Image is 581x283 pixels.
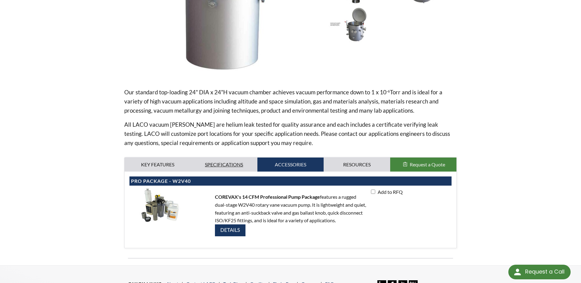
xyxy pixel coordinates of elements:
a: Resources [324,158,390,172]
img: round button [513,267,522,277]
span: Add to RFQ [376,189,403,195]
p: features a rugged dual-stage W2V40 rotary vane vacuum pump. It is lightweight and quiet, featurin... [215,193,366,238]
p: Our standard top-loading 24" DIA x 24"H vacuum chamber achieves vacuum performance down to 1 x 10... [124,88,457,115]
sup: -6 [387,89,390,93]
img: Series VH Chamber with Additional Ports and Feedthroughs, open lid [324,7,387,42]
img: PPW2V40.jpg [129,188,191,223]
a: Key Features [125,158,191,172]
div: Request a Call [508,265,571,279]
strong: COREVAX's 14 CFM Professional Pump Package [215,194,320,200]
img: Details-button.jpg [215,224,245,236]
button: Request a Quote [390,158,457,172]
input: Add to RFQ [371,190,375,194]
h4: Pro Package - W2V40 [131,178,450,184]
div: Request a Call [525,265,565,279]
p: All LACO vacuum [PERSON_NAME] are helium leak tested for quality assurance and each includes a ce... [124,120,457,147]
a: Accessories [257,158,324,172]
span: Request a Quote [410,161,445,167]
a: Specifications [191,158,257,172]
